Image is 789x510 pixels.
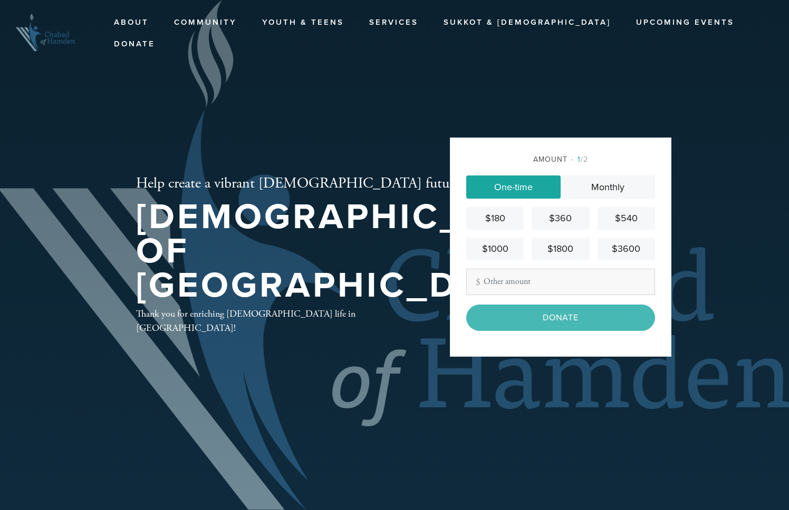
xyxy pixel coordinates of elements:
[598,238,655,260] a: $3600
[536,242,585,256] div: $1800
[136,200,577,302] h1: [DEMOGRAPHIC_DATA] of [GEOGRAPHIC_DATA]
[254,13,352,33] a: Youth & Teens
[361,13,426,33] a: Services
[16,13,75,51] img: Chabad-Of-Hamden-Logo_0.png
[436,13,619,33] a: Sukkot & [DEMOGRAPHIC_DATA]
[466,154,655,165] div: Amount
[561,175,655,199] a: Monthly
[466,175,561,199] a: One-time
[532,238,589,260] a: $1800
[628,13,742,33] a: Upcoming Events
[578,155,581,164] span: 1
[470,211,519,225] div: $180
[470,242,519,256] div: $1000
[136,307,416,335] div: Thank you for enriching [DEMOGRAPHIC_DATA] life in [GEOGRAPHIC_DATA]!
[598,207,655,230] a: $540
[136,175,577,193] h2: Help create a vibrant [DEMOGRAPHIC_DATA] future in our community!
[602,211,651,225] div: $540
[466,207,524,230] a: $180
[106,34,163,54] a: Donate
[571,155,588,164] span: /2
[466,269,655,295] input: Other amount
[106,13,157,33] a: About
[466,238,524,260] a: $1000
[602,242,651,256] div: $3600
[536,211,585,225] div: $360
[166,13,245,33] a: Community
[532,207,589,230] a: $360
